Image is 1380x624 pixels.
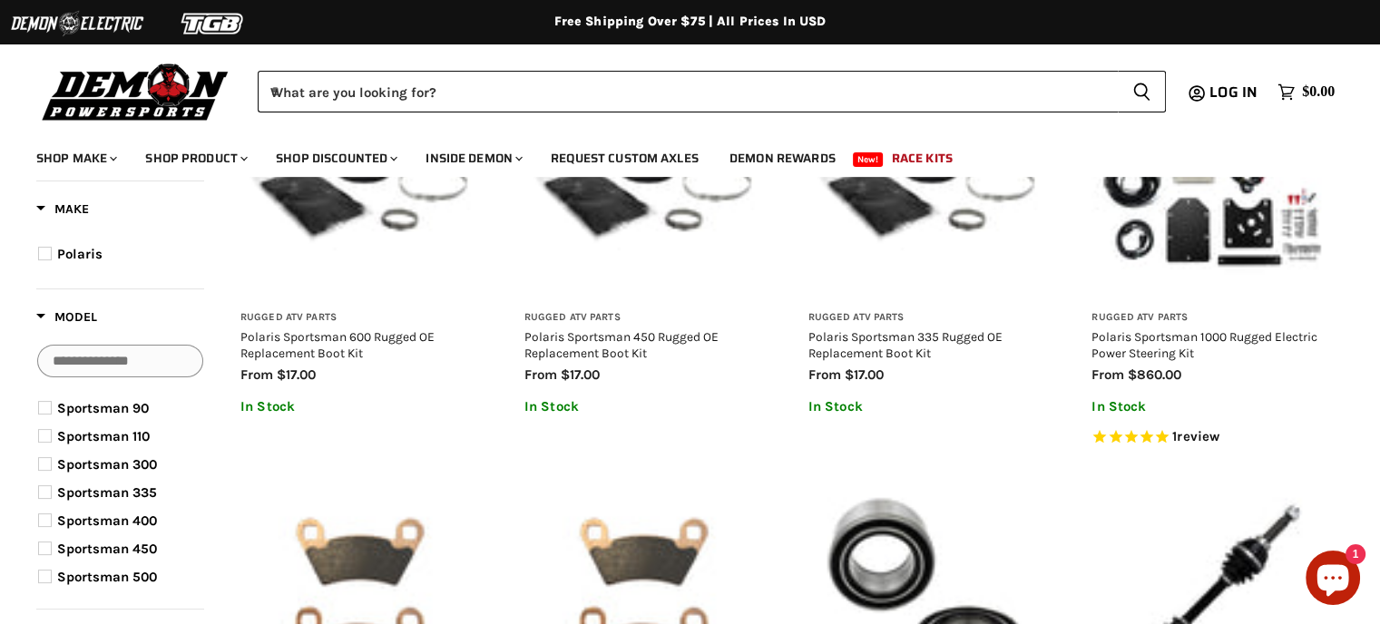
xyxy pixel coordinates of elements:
a: Demon Rewards [716,140,849,177]
p: In Stock [808,399,1047,414]
img: Demon Powersports [36,59,235,123]
h3: Rugged ATV Parts [1091,311,1330,325]
a: $0.00 [1268,79,1344,105]
a: Shop Product [132,140,259,177]
img: Polaris Sportsman 1000 Rugged Electric Power Steering Kit [1091,60,1330,298]
span: Sportsman 500 [57,569,157,585]
span: Sportsman 300 [57,456,157,473]
span: from [240,366,273,383]
ul: Main menu [23,132,1330,177]
img: Polaris Sportsman 450 Rugged OE Replacement Boot Kit [524,60,763,298]
img: Polaris Sportsman 600 Rugged OE Replacement Boot Kit [240,60,479,298]
span: Log in [1209,81,1258,103]
span: Sportsman 450 [57,541,157,557]
span: Sportsman 400 [57,512,157,529]
span: $17.00 [277,366,316,383]
span: Sportsman 90 [57,400,149,416]
span: Sportsman 110 [57,428,150,444]
h3: Rugged ATV Parts [808,311,1047,325]
span: from [1091,366,1124,383]
a: Polaris Sportsman 450 Rugged OE Replacement Boot Kit [524,329,719,360]
a: Shop Make [23,140,128,177]
span: review [1177,428,1219,444]
span: from [808,366,841,383]
button: Filter by Model [36,308,97,331]
span: Polaris [57,246,103,262]
a: Polaris Sportsman 600 Rugged OE Replacement Boot Kit [240,329,435,360]
span: Sportsman 335 [57,484,157,501]
h3: Rugged ATV Parts [524,311,763,325]
inbox-online-store-chat: Shopify online store chat [1300,551,1365,609]
input: Search Options [37,345,203,377]
span: $17.00 [561,366,600,383]
a: Polaris Sportsman 335 Rugged OE Replacement Boot Kit [808,329,1003,360]
span: Model [36,309,97,325]
a: Polaris Sportsman 1000 Rugged Electric Power Steering Kit [1091,329,1317,360]
a: Race Kits [878,140,966,177]
span: Rated 5.0 out of 5 stars 1 reviews [1091,428,1330,447]
button: Search [1118,71,1166,112]
input: When autocomplete results are available use up and down arrows to review and enter to select [258,71,1118,112]
span: 1 reviews [1172,428,1219,444]
span: from [524,366,557,383]
form: Product [258,71,1166,112]
a: Shop Discounted [262,140,408,177]
img: Demon Electric Logo 2 [9,6,145,41]
img: TGB Logo 2 [145,6,281,41]
a: Inside Demon [412,140,533,177]
p: In Stock [524,399,763,414]
span: Make [36,201,89,217]
h3: Rugged ATV Parts [240,311,479,325]
span: $860.00 [1128,366,1181,383]
span: $0.00 [1302,83,1335,101]
span: New! [853,152,884,167]
span: $17.00 [845,366,884,383]
img: Polaris Sportsman 335 Rugged OE Replacement Boot Kit [808,60,1047,298]
a: Log in [1201,84,1268,101]
button: Filter by Make [36,200,89,223]
a: Request Custom Axles [537,140,712,177]
p: In Stock [240,399,479,414]
p: In Stock [1091,399,1330,414]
